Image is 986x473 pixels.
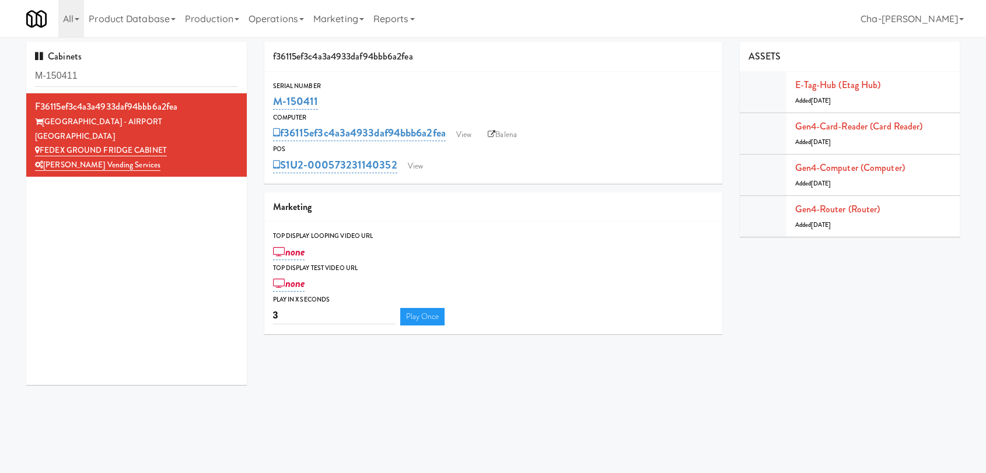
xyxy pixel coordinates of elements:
[795,179,831,188] span: Added
[795,96,831,105] span: Added
[811,179,831,188] span: [DATE]
[273,80,714,92] div: Serial Number
[35,50,82,63] span: Cabinets
[35,145,167,156] a: FEDEX GROUND FRIDGE CABINET
[749,50,781,63] span: ASSETS
[450,126,477,143] a: View
[273,275,305,292] a: none
[795,220,831,229] span: Added
[795,138,831,146] span: Added
[273,157,397,173] a: S1U2-000573231140352
[273,125,446,141] a: f36115ef3c4a3a4933daf94bbb6a2fea
[273,143,714,155] div: POS
[273,262,714,274] div: Top Display Test Video Url
[811,96,831,105] span: [DATE]
[811,220,831,229] span: [DATE]
[273,200,312,213] span: Marketing
[273,93,319,110] a: M-150411
[273,112,714,124] div: Computer
[35,159,160,171] a: [PERSON_NAME] Vending Services
[402,157,429,175] a: View
[795,78,881,92] a: E-tag-hub (Etag Hub)
[273,244,305,260] a: none
[795,202,880,216] a: Gen4-router (Router)
[482,126,523,143] a: Balena
[26,93,247,177] li: f36115ef3c4a3a4933daf94bbb6a2fea[GEOGRAPHIC_DATA] - AIRPORT [GEOGRAPHIC_DATA] FEDEX GROUND FRIDGE...
[795,161,905,174] a: Gen4-computer (Computer)
[795,120,923,133] a: Gen4-card-reader (Card Reader)
[35,98,238,115] div: f36115ef3c4a3a4933daf94bbb6a2fea
[35,65,238,87] input: Search cabinets
[264,42,722,72] div: f36115ef3c4a3a4933daf94bbb6a2fea
[273,230,714,242] div: Top Display Looping Video Url
[273,294,714,306] div: Play in X seconds
[400,308,445,325] a: Play Once
[811,138,831,146] span: [DATE]
[26,9,47,29] img: Micromart
[35,115,238,143] div: [GEOGRAPHIC_DATA] - AIRPORT [GEOGRAPHIC_DATA]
